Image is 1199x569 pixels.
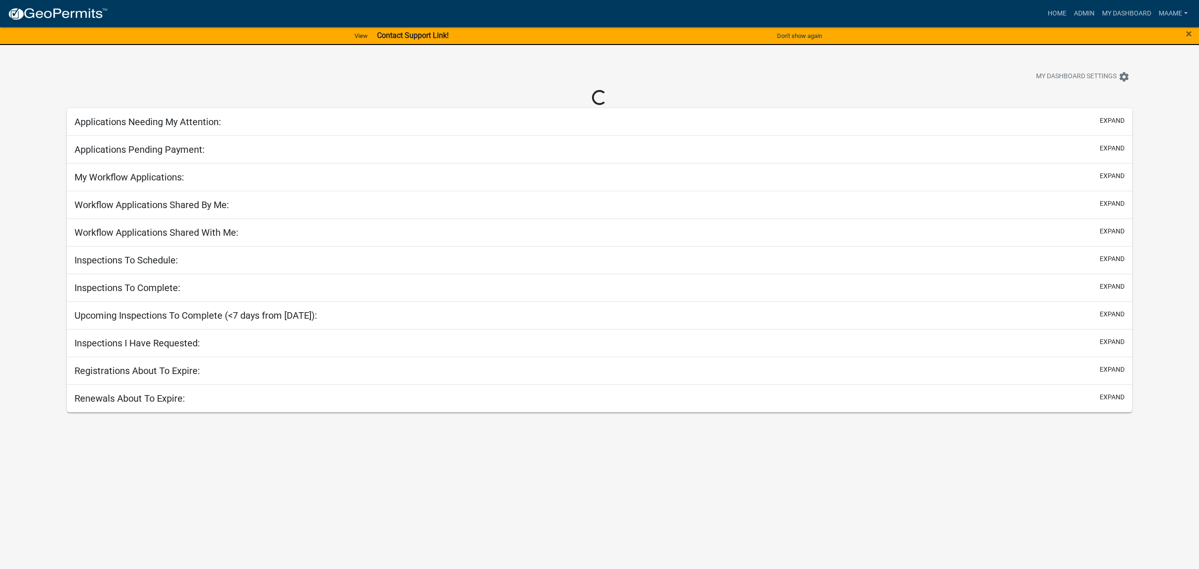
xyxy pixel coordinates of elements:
[74,255,178,266] h5: Inspections To Schedule:
[1100,171,1125,181] button: expand
[377,31,449,40] strong: Contact Support Link!
[1044,5,1070,22] a: Home
[1100,254,1125,264] button: expand
[74,365,200,376] h5: Registrations About To Expire:
[74,282,180,293] h5: Inspections To Complete:
[1100,199,1125,209] button: expand
[1100,282,1125,292] button: expand
[1029,67,1137,86] button: My Dashboard Settingssettings
[1098,5,1155,22] a: My Dashboard
[74,172,184,183] h5: My Workflow Applications:
[74,199,229,210] h5: Workflow Applications Shared By Me:
[74,337,200,349] h5: Inspections I Have Requested:
[1100,365,1125,374] button: expand
[1100,116,1125,126] button: expand
[351,28,371,44] a: View
[1100,309,1125,319] button: expand
[773,28,826,44] button: Don't show again
[74,310,317,321] h5: Upcoming Inspections To Complete (<7 days from [DATE]):
[1036,71,1117,82] span: My Dashboard Settings
[1186,28,1192,39] button: Close
[1100,392,1125,402] button: expand
[1070,5,1098,22] a: Admin
[74,393,185,404] h5: Renewals About To Expire:
[74,144,205,155] h5: Applications Pending Payment:
[1100,226,1125,236] button: expand
[1186,27,1192,40] span: ×
[1155,5,1192,22] a: Maame
[1100,143,1125,153] button: expand
[74,227,238,238] h5: Workflow Applications Shared With Me:
[74,116,221,127] h5: Applications Needing My Attention:
[1100,337,1125,347] button: expand
[1118,71,1130,82] i: settings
